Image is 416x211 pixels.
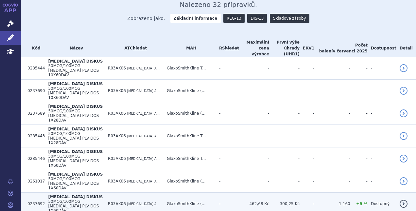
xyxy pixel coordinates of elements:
[314,170,350,193] td: -
[239,80,269,102] td: -
[368,147,396,170] td: -
[48,82,103,86] span: [MEDICAL_DATA] DISKUS
[108,134,126,138] span: R03AK06
[350,125,368,147] td: -
[164,170,216,193] td: GlaxoSmithKline (...
[368,102,396,125] td: -
[400,177,407,185] a: detail
[127,89,161,93] span: [MEDICAL_DATA] A ...
[350,147,368,170] td: -
[300,170,314,193] td: -
[48,86,99,100] span: 50MCG/100MCG [MEDICAL_DATA] PLV DOS 10X60DÁV
[350,80,368,102] td: -
[350,102,368,125] td: -
[239,125,269,147] td: -
[269,57,300,80] td: -
[314,80,350,102] td: -
[269,125,300,147] td: -
[300,80,314,102] td: -
[127,157,161,161] span: [MEDICAL_DATA] A ...
[48,195,103,199] span: [MEDICAL_DATA] DISKUS
[24,39,45,57] th: Kód
[48,149,103,154] span: [MEDICAL_DATA] DISKUS
[48,172,103,177] span: [MEDICAL_DATA] DISKUS
[108,179,126,183] span: R03AK06
[108,66,126,70] span: R03AK06
[300,147,314,170] td: -
[24,80,45,102] td: 0237690
[400,64,407,72] a: detail
[127,14,165,23] span: Zobrazeno jako:
[300,57,314,80] td: -
[48,109,99,123] span: 50MCG/100MCG [MEDICAL_DATA] PLV DOS 1X28DÁV
[48,59,103,64] span: [MEDICAL_DATA] DISKUS
[239,57,269,80] td: -
[269,80,300,102] td: -
[127,134,161,138] span: [MEDICAL_DATA] A ...
[368,57,396,80] td: -
[164,39,216,57] th: MAH
[300,102,314,125] td: -
[164,102,216,125] td: GlaxoSmithKline (...
[164,125,216,147] td: GlaxoSmithKline T...
[216,147,239,170] td: -
[223,14,245,23] a: REG-13
[24,125,45,147] td: 0285443
[127,180,161,183] span: [MEDICAL_DATA] A ...
[314,147,350,170] td: -
[269,170,300,193] td: -
[24,57,45,80] td: 0285444
[164,57,216,80] td: GlaxoSmithKline T...
[225,46,239,50] a: vyhledávání neobsahuje žádnou platnou referenční skupinu
[400,132,407,140] a: detail
[48,177,99,190] span: 50MCG/100MCG [MEDICAL_DATA] PLV DOS 1X60DÁV
[24,170,45,193] td: 0261017
[216,39,239,57] th: RS
[108,88,126,93] span: R03AK06
[216,102,239,125] td: -
[300,39,314,57] th: EKV1
[216,170,239,193] td: -
[239,39,269,57] th: Maximální cena výrobce
[24,147,45,170] td: 0285446
[48,104,103,109] span: [MEDICAL_DATA] DISKUS
[108,111,126,116] span: R03AK06
[368,80,396,102] td: -
[239,170,269,193] td: -
[216,57,239,80] td: -
[314,57,350,80] td: -
[127,202,161,206] span: [MEDICAL_DATA] A ...
[400,200,407,208] a: detail
[127,112,161,115] span: [MEDICAL_DATA] A ...
[133,46,147,50] a: hledat
[300,125,314,147] td: -
[333,49,367,53] span: v červenci 2025
[108,201,126,206] span: R03AK06
[368,125,396,147] td: -
[350,57,368,80] td: -
[239,147,269,170] td: -
[48,154,99,168] span: 50MCG/100MCG [MEDICAL_DATA] PLV DOS 1X60DÁV
[48,64,99,77] span: 50MCG/100MCG [MEDICAL_DATA] PLV DOS 10X60DÁV
[127,67,161,70] span: [MEDICAL_DATA] A ...
[314,39,368,57] th: Počet balení
[48,127,103,131] span: [MEDICAL_DATA] DISKUS
[400,155,407,163] a: detail
[170,14,221,23] strong: Základní informace
[314,102,350,125] td: -
[356,201,368,206] span: +6 %
[105,39,164,57] th: ATC
[24,102,45,125] td: 0237689
[368,39,396,57] th: Dostupnost
[350,170,368,193] td: -
[180,1,257,9] span: Nalezeno 32 přípravků.
[269,39,300,57] th: První výše úhrady (UHR1)
[216,125,239,147] td: -
[239,102,269,125] td: -
[48,131,99,145] span: 50MCG/100MCG [MEDICAL_DATA] PLV DOS 1X28DÁV
[247,14,267,23] a: DIS-13
[164,80,216,102] td: GlaxoSmithKline (...
[270,14,309,23] a: Skladové zásoby
[225,46,239,50] del: hledat
[314,125,350,147] td: -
